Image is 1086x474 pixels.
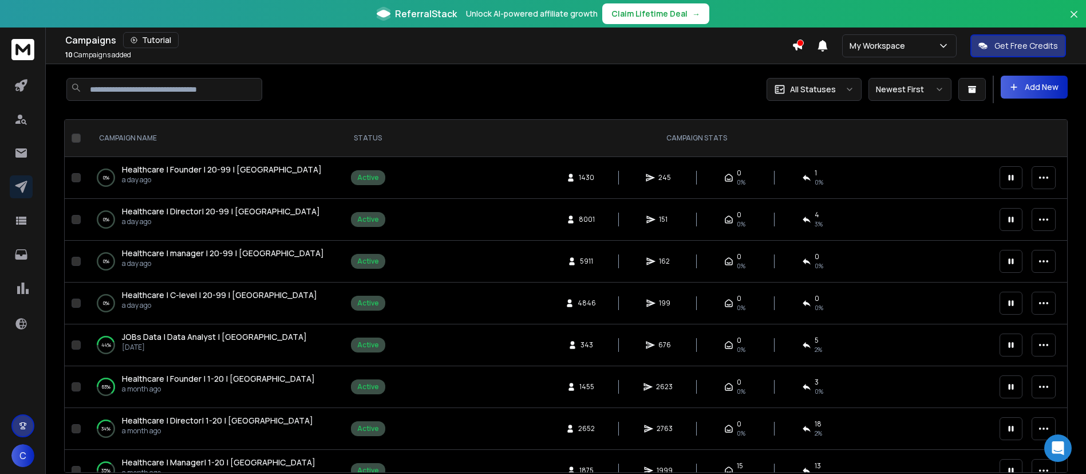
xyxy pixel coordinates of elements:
[737,378,741,387] span: 0
[122,415,313,426] span: Healthcare | Director| 1-20 | [GEOGRAPHIC_DATA]
[122,331,307,343] a: JOBs Data | Data Analyst | [GEOGRAPHIC_DATA]
[122,289,317,301] a: Healthcare | C-level | 20-99 | [GEOGRAPHIC_DATA]
[815,261,823,271] span: 0 %
[122,206,320,217] a: Healthcare | Director| 20-99 | [GEOGRAPHIC_DATA]
[357,340,379,350] div: Active
[122,331,307,342] span: JOBs Data | Data Analyst | [GEOGRAPHIC_DATA]
[815,345,822,354] span: 2 %
[335,120,400,157] th: STATUS
[103,214,109,225] p: 0 %
[656,382,673,391] span: 2623
[103,256,109,267] p: 0 %
[1044,434,1072,462] div: Open Intercom Messenger
[994,40,1058,52] p: Get Free Credits
[737,294,741,303] span: 0
[737,210,741,220] span: 0
[579,215,595,224] span: 8001
[815,378,819,387] span: 3
[737,178,745,187] span: 0%
[357,257,379,266] div: Active
[85,157,335,199] td: 0%Healthcare | Founder | 20-99 | [GEOGRAPHIC_DATA]a day ago
[85,283,335,324] td: 0%Healthcare | C-level | 20-99 | [GEOGRAPHIC_DATA]a day ago
[85,324,335,366] td: 44%JOBs Data | Data Analyst | [GEOGRAPHIC_DATA][DATE]
[815,429,822,438] span: 2 %
[657,424,673,433] span: 2763
[659,257,670,266] span: 162
[65,32,792,48] div: Campaigns
[580,257,593,266] span: 5911
[580,340,593,350] span: 343
[357,424,379,433] div: Active
[579,173,594,182] span: 1430
[658,173,671,182] span: 245
[122,164,322,175] a: Healthcare | Founder | 20-99 | [GEOGRAPHIC_DATA]
[400,120,993,157] th: CAMPAIGN STATS
[815,220,823,229] span: 3 %
[815,387,823,396] span: 0 %
[357,382,379,391] div: Active
[692,8,700,19] span: →
[122,206,320,217] span: Healthcare | Director| 20-99 | [GEOGRAPHIC_DATA]
[868,78,951,101] button: Newest First
[395,7,457,21] span: ReferralStack
[737,261,745,271] span: 0%
[122,457,315,468] span: Healthcare | Manager| 1-20 | [GEOGRAPHIC_DATA]
[737,169,741,178] span: 0
[122,457,315,468] a: Healthcare | Manager| 1-20 | [GEOGRAPHIC_DATA]
[815,420,822,429] span: 18
[122,289,317,300] span: Healthcare | C-level | 20-99 | [GEOGRAPHIC_DATA]
[970,34,1066,57] button: Get Free Credits
[815,169,817,178] span: 1
[122,175,322,185] p: a day ago
[357,173,379,182] div: Active
[737,252,741,261] span: 0
[123,32,179,48] button: Tutorial
[122,373,315,384] span: Healthcare | Founder | 1-20 | [GEOGRAPHIC_DATA]
[737,461,743,471] span: 15
[122,426,313,436] p: a month ago
[737,336,741,345] span: 0
[737,220,745,229] span: 0%
[659,299,670,308] span: 199
[85,120,335,157] th: CAMPAIGN NAME
[659,215,670,224] span: 151
[815,294,819,303] span: 0
[85,408,335,450] td: 34%Healthcare | Director| 1-20 | [GEOGRAPHIC_DATA]a month ago
[602,3,709,24] button: Claim Lifetime Deal→
[85,241,335,283] td: 0%Healthcare | manager | 20-99 | [GEOGRAPHIC_DATA]a day ago
[122,248,324,259] a: Healthcare | manager | 20-99 | [GEOGRAPHIC_DATA]
[85,199,335,241] td: 0%Healthcare | Director| 20-99 | [GEOGRAPHIC_DATA]a day ago
[103,172,109,183] p: 0 %
[579,382,594,391] span: 1455
[466,8,598,19] p: Unlock AI-powered affiliate growth
[122,248,324,258] span: Healthcare | manager | 20-99 | [GEOGRAPHIC_DATA]
[357,215,379,224] div: Active
[737,345,745,354] span: 0%
[357,299,379,308] div: Active
[101,423,110,434] p: 34 %
[1001,76,1068,99] button: Add New
[101,339,111,351] p: 44 %
[102,381,110,393] p: 63 %
[815,461,821,471] span: 13
[122,217,320,226] p: a day ago
[65,50,73,60] span: 10
[65,50,131,60] p: Campaigns added
[578,424,595,433] span: 2652
[737,420,741,429] span: 0
[737,303,745,312] span: 0%
[11,444,34,467] button: C
[850,40,910,52] p: My Workspace
[85,366,335,408] td: 63%Healthcare | Founder | 1-20 | [GEOGRAPHIC_DATA]a month ago
[815,178,823,187] span: 0 %
[103,297,109,309] p: 0 %
[122,343,307,352] p: [DATE]
[790,84,836,95] p: All Statuses
[122,259,324,268] p: a day ago
[815,336,819,345] span: 5
[815,252,819,261] span: 0
[737,387,745,396] span: 0%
